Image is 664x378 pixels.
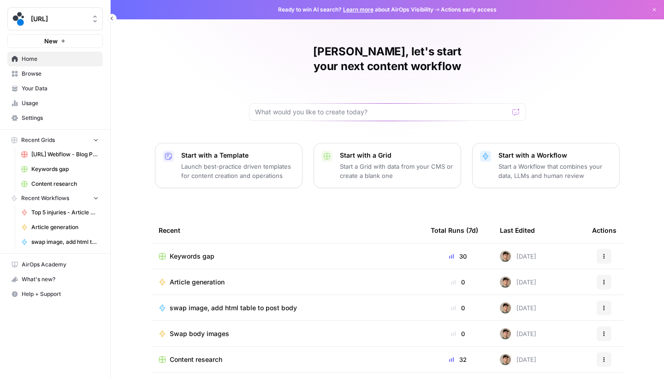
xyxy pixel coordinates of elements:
a: Your Data [7,81,103,96]
p: Start with a Template [181,151,295,160]
a: Article generation [159,278,416,287]
span: Actions early access [441,6,497,14]
span: AirOps Academy [22,260,99,269]
span: Top 5 injuries - Article Generation [31,208,99,217]
img: spot.ai Logo [11,11,27,27]
div: [DATE] [500,251,536,262]
span: Ready to win AI search? about AirOps Visibility [278,6,433,14]
span: Content research [31,180,99,188]
span: Article generation [170,278,225,287]
img: bpsmmg7ns9rlz03fz0nd196eddmi [500,328,511,339]
a: Keywords gap [159,252,416,261]
a: swap image, add html table to post body [159,303,416,313]
a: [URL] Webflow - Blog Posts Refresh [17,147,103,162]
h1: [PERSON_NAME], let's start your next content workflow [249,44,526,74]
div: Recent [159,218,416,243]
img: bpsmmg7ns9rlz03fz0nd196eddmi [500,277,511,288]
span: Content research [170,355,222,364]
span: Keywords gap [31,165,99,173]
img: bpsmmg7ns9rlz03fz0nd196eddmi [500,302,511,313]
a: Content research [159,355,416,364]
div: 30 [431,252,485,261]
a: swap image, add html table to post body [17,235,103,249]
span: swap image, add html table to post body [31,238,99,246]
a: Article generation [17,220,103,235]
span: Keywords gap [170,252,214,261]
a: Content research [17,177,103,191]
button: Recent Grids [7,133,103,147]
div: Last Edited [500,218,535,243]
span: Recent Workflows [21,194,69,202]
a: Usage [7,96,103,111]
span: Settings [22,114,99,122]
a: Top 5 injuries - Article Generation [17,205,103,220]
div: [DATE] [500,302,536,313]
span: swap image, add html table to post body [170,303,297,313]
p: Start a Workflow that combines your data, LLMs and human review [498,162,612,180]
span: Help + Support [22,290,99,298]
a: Browse [7,66,103,81]
button: Start with a WorkflowStart a Workflow that combines your data, LLMs and human review [472,143,620,188]
div: Total Runs (7d) [431,218,478,243]
span: Home [22,55,99,63]
div: 0 [431,329,485,338]
span: Recent Grids [21,136,55,144]
div: 0 [431,303,485,313]
button: New [7,34,103,48]
button: Start with a TemplateLaunch best-practice driven templates for content creation and operations [155,143,302,188]
button: What's new? [7,272,103,287]
span: Your Data [22,84,99,93]
span: Browse [22,70,99,78]
button: Start with a GridStart a Grid with data from your CMS or create a blank one [314,143,461,188]
span: Swap body images [170,329,229,338]
p: Start with a Grid [340,151,453,160]
div: [DATE] [500,328,536,339]
a: Home [7,52,103,66]
span: Usage [22,99,99,107]
button: Workspace: spot.ai [7,7,103,30]
img: bpsmmg7ns9rlz03fz0nd196eddmi [500,251,511,262]
a: Swap body images [159,329,416,338]
div: 32 [431,355,485,364]
a: Learn more [343,6,373,13]
button: Help + Support [7,287,103,301]
input: What would you like to create today? [255,107,509,117]
div: Actions [592,218,617,243]
span: [URL] Webflow - Blog Posts Refresh [31,150,99,159]
img: bpsmmg7ns9rlz03fz0nd196eddmi [500,354,511,365]
a: Settings [7,111,103,125]
p: Start a Grid with data from your CMS or create a blank one [340,162,453,180]
p: Start with a Workflow [498,151,612,160]
span: New [44,36,58,46]
span: [URL] [31,14,87,24]
div: 0 [431,278,485,287]
p: Launch best-practice driven templates for content creation and operations [181,162,295,180]
a: AirOps Academy [7,257,103,272]
a: Keywords gap [17,162,103,177]
div: What's new? [8,272,102,286]
button: Recent Workflows [7,191,103,205]
div: [DATE] [500,354,536,365]
div: [DATE] [500,277,536,288]
span: Article generation [31,223,99,231]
